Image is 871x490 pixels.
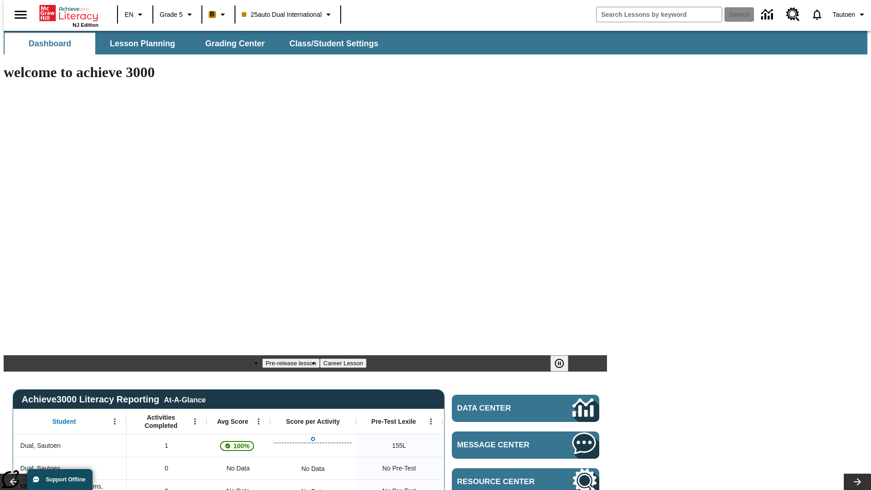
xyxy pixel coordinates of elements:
[190,33,280,54] button: Grading Center
[7,1,34,28] button: Open side menu
[424,415,438,428] button: Open Menu
[382,464,416,473] span: No Pre-Test, Dual, Sautoes
[125,10,133,20] span: EN
[29,39,71,49] span: Dashboard
[238,6,338,23] button: Class: 25auto Dual International, Select your class
[457,441,545,450] span: Message Center
[262,358,320,368] button: Slide 1 Pre-release lesson
[206,434,270,457] div: , 100%, This student's Average First Try Score 100% is above 75%, Dual, Sautoen
[452,431,599,459] a: Message Center
[131,413,191,430] span: Activities Completed
[39,4,98,22] a: Home
[52,417,76,426] span: Student
[217,417,248,426] span: Avg Score
[22,394,206,405] span: Achieve3000 Literacy Reporting
[392,441,406,451] span: 155 Lexile, Dual, Sautoen
[442,457,528,480] div: No Data, Dual, Sautoes
[252,415,265,428] button: Open Menu
[286,417,340,426] span: Score per Activity
[108,415,122,428] button: Open Menu
[844,474,871,490] button: Lesson carousel, Next
[452,395,599,422] a: Data Center
[4,64,607,81] h1: welcome to achieve 3000
[165,441,168,451] span: 1
[297,460,329,478] div: No Data, Dual, Sautoes
[457,404,542,413] span: Data Center
[550,355,568,372] button: Pause
[5,33,95,54] button: Dashboard
[97,33,188,54] button: Lesson Planning
[289,39,378,49] span: Class/Student Settings
[127,434,206,457] div: 1, Dual, Sautoen
[46,476,85,483] span: Support Offline
[222,459,254,478] span: No Data
[4,33,387,54] div: SubNavbar
[805,3,829,26] a: Notifications
[27,469,93,490] button: Support Offline
[372,417,416,426] span: Pre-Test Lexile
[4,31,867,54] div: SubNavbar
[188,415,202,428] button: Open Menu
[442,434,528,457] div: Beginning reader 155 Lexile, ER, Based on the Lexile Reading measure, student is an Emerging Read...
[282,33,386,54] button: Class/Student Settings
[156,6,199,23] button: Grade: Grade 5, Select a grade
[829,6,871,23] button: Profile/Settings
[781,2,805,27] a: Resource Center, Will open in new tab
[756,2,781,27] a: Data Center
[121,6,150,23] button: Language: EN, Select a language
[20,441,61,451] span: Dual, Sautoen
[164,394,206,404] div: At-A-Glance
[205,39,264,49] span: Grading Center
[73,22,98,28] span: NJ Edition
[230,438,253,454] span: 100%
[320,358,367,368] button: Slide 2 Career Lesson
[205,6,232,23] button: Boost Class color is peach. Change class color
[20,464,60,473] span: Dual, Sautoes
[210,9,215,20] span: B
[39,3,98,28] div: Home
[165,464,168,473] span: 0
[110,39,175,49] span: Lesson Planning
[550,355,577,372] div: Pause
[832,10,855,20] span: Tautoen
[242,10,322,20] span: 25auto Dual International
[597,7,722,22] input: search field
[206,457,270,480] div: No Data, Dual, Sautoes
[127,457,206,480] div: 0, Dual, Sautoes
[457,477,545,486] span: Resource Center
[160,10,183,20] span: Grade 5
